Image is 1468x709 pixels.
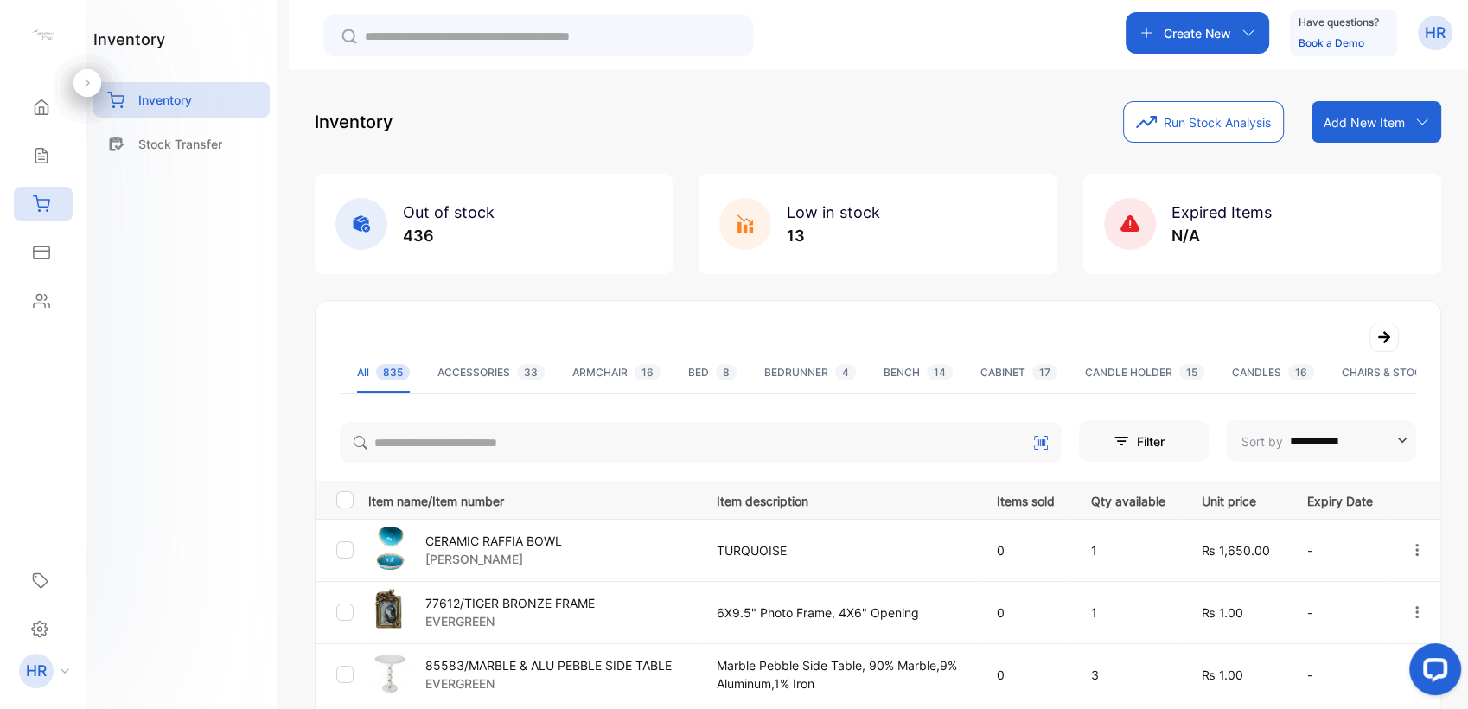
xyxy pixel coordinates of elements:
[1032,364,1057,380] span: 17
[764,365,856,380] div: BEDRUNNER
[787,224,880,247] p: 13
[1179,364,1204,380] span: 15
[572,365,661,380] div: ARMCHAIR
[717,489,961,510] p: Item description
[403,203,495,221] span: Out of stock
[997,666,1056,684] p: 0
[1171,224,1272,247] p: N/A
[1324,113,1405,131] p: Add New Item
[1395,636,1468,709] iframe: LiveChat chat widget
[980,365,1057,380] div: CABINET
[1226,420,1416,462] button: Sort by
[1202,543,1270,558] span: ₨ 1,650.00
[997,541,1056,559] p: 0
[437,365,545,380] div: ACCESSORIES
[635,364,661,380] span: 16
[1085,365,1204,380] div: CANDLE HOLDER
[425,532,562,550] p: CERAMIC RAFFIA BOWL
[1171,203,1272,221] span: Expired Items
[315,109,393,135] p: Inventory
[1288,364,1314,380] span: 16
[1299,36,1364,49] a: Book a Demo
[425,594,595,612] p: 77612/TIGER BRONZE FRAME
[1164,24,1231,42] p: Create New
[1425,22,1446,44] p: HR
[425,674,672,693] p: EVERGREEN
[517,364,545,380] span: 33
[357,365,410,380] div: All
[1299,14,1379,31] p: Have questions?
[1202,667,1243,682] span: ₨ 1.00
[368,489,695,510] p: Item name/Item number
[425,550,562,568] p: [PERSON_NAME]
[716,364,737,380] span: 8
[376,364,410,380] span: 835
[425,612,595,630] p: EVERGREEN
[93,126,270,162] a: Stock Transfer
[1418,12,1452,54] button: HR
[1306,604,1373,622] p: -
[997,604,1056,622] p: 0
[927,364,953,380] span: 14
[1091,666,1166,684] p: 3
[787,203,880,221] span: Low in stock
[368,527,412,570] img: item
[688,365,737,380] div: BED
[1123,101,1284,143] button: Run Stock Analysis
[368,651,412,694] img: item
[26,660,47,682] p: HR
[1126,12,1269,54] button: Create New
[93,82,270,118] a: Inventory
[884,365,953,380] div: BENCH
[403,224,495,247] p: 436
[425,656,672,674] p: 85583/MARBLE & ALU PEBBLE SIDE TABLE
[368,589,412,632] img: item
[717,656,961,693] p: Marble Pebble Side Table, 90% Marble,9% Aluminum,1% Iron
[1306,489,1373,510] p: Expiry Date
[93,28,165,51] h1: inventory
[835,364,856,380] span: 4
[138,135,222,153] p: Stock Transfer
[997,489,1056,510] p: Items sold
[1202,489,1271,510] p: Unit price
[1091,541,1166,559] p: 1
[1091,604,1166,622] p: 1
[717,541,961,559] p: TURQUOISE
[1241,432,1283,450] p: Sort by
[1232,365,1314,380] div: CANDLES
[30,22,56,48] img: logo
[1202,605,1243,620] span: ₨ 1.00
[1306,666,1373,684] p: -
[1306,541,1373,559] p: -
[717,604,961,622] p: 6X9.5" Photo Frame, 4X6" Opening
[138,91,192,109] p: Inventory
[1091,489,1166,510] p: Qty available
